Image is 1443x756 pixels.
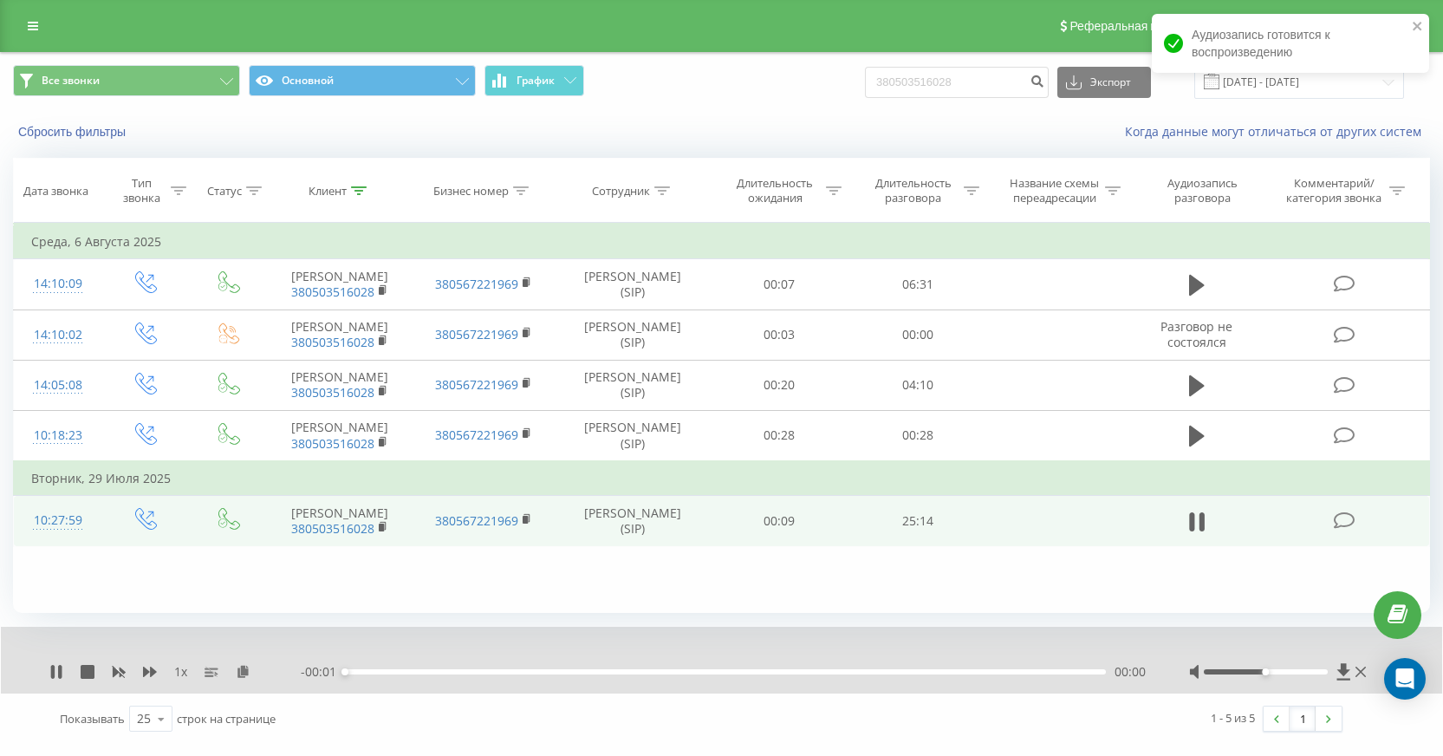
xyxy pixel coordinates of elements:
[341,668,348,675] div: Accessibility label
[13,65,240,96] button: Все звонки
[31,267,85,301] div: 14:10:09
[1412,19,1424,36] button: close
[268,360,412,410] td: [PERSON_NAME]
[31,318,85,352] div: 14:10:02
[556,410,711,461] td: [PERSON_NAME] (SIP)
[31,368,85,402] div: 14:05:08
[268,259,412,310] td: [PERSON_NAME]
[117,176,166,205] div: Тип звонка
[710,360,848,410] td: 00:20
[1284,176,1385,205] div: Комментарий/категория звонка
[710,310,848,360] td: 00:03
[848,360,987,410] td: 04:10
[710,410,848,461] td: 00:28
[484,65,584,96] button: График
[592,184,650,199] div: Сотрудник
[556,360,711,410] td: [PERSON_NAME] (SIP)
[435,512,518,529] a: 380567221969
[60,711,125,727] span: Показывать
[867,176,959,205] div: Длительность разговора
[291,384,374,401] a: 380503516028
[865,67,1049,98] input: Поиск по номеру
[177,711,276,727] span: строк на странице
[1160,318,1232,350] span: Разговор не состоялся
[268,310,412,360] td: [PERSON_NAME]
[517,75,555,87] span: График
[556,310,711,360] td: [PERSON_NAME] (SIP)
[848,310,987,360] td: 00:00
[710,259,848,310] td: 00:07
[291,283,374,300] a: 380503516028
[31,419,85,453] div: 10:18:23
[268,496,412,546] td: [PERSON_NAME]
[433,184,509,199] div: Бизнес номер
[207,184,242,199] div: Статус
[1152,14,1429,73] div: Аудиозапись готовится к воспроизведению
[174,663,187,681] span: 1 x
[556,496,711,546] td: [PERSON_NAME] (SIP)
[13,124,134,140] button: Сбросить фильтры
[848,259,987,310] td: 06:31
[1069,19,1212,33] span: Реферальная программа
[1384,658,1426,700] div: Open Intercom Messenger
[291,435,374,452] a: 380503516028
[14,225,1430,259] td: Среда, 6 Августа 2025
[1147,176,1259,205] div: Аудиозапись разговора
[291,334,374,350] a: 380503516028
[42,74,100,88] span: Все звонки
[729,176,822,205] div: Длительность ожидания
[1115,663,1146,681] span: 00:00
[1125,123,1430,140] a: Когда данные могут отличаться от других систем
[31,504,85,538] div: 10:27:59
[1211,709,1255,727] div: 1 - 5 из 5
[556,259,711,310] td: [PERSON_NAME] (SIP)
[848,496,987,546] td: 25:14
[1290,707,1316,731] a: 1
[137,710,151,727] div: 25
[291,520,374,537] a: 380503516028
[301,663,345,681] span: - 00:01
[435,427,518,443] a: 380567221969
[268,410,412,461] td: [PERSON_NAME]
[23,184,88,199] div: Дата звонка
[435,376,518,393] a: 380567221969
[848,410,987,461] td: 00:28
[435,326,518,342] a: 380567221969
[14,461,1430,496] td: Вторник, 29 Июля 2025
[435,276,518,292] a: 380567221969
[710,496,848,546] td: 00:09
[309,184,347,199] div: Клиент
[1057,67,1151,98] button: Экспорт
[1008,176,1101,205] div: Название схемы переадресации
[249,65,476,96] button: Основной
[1263,668,1270,675] div: Accessibility label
